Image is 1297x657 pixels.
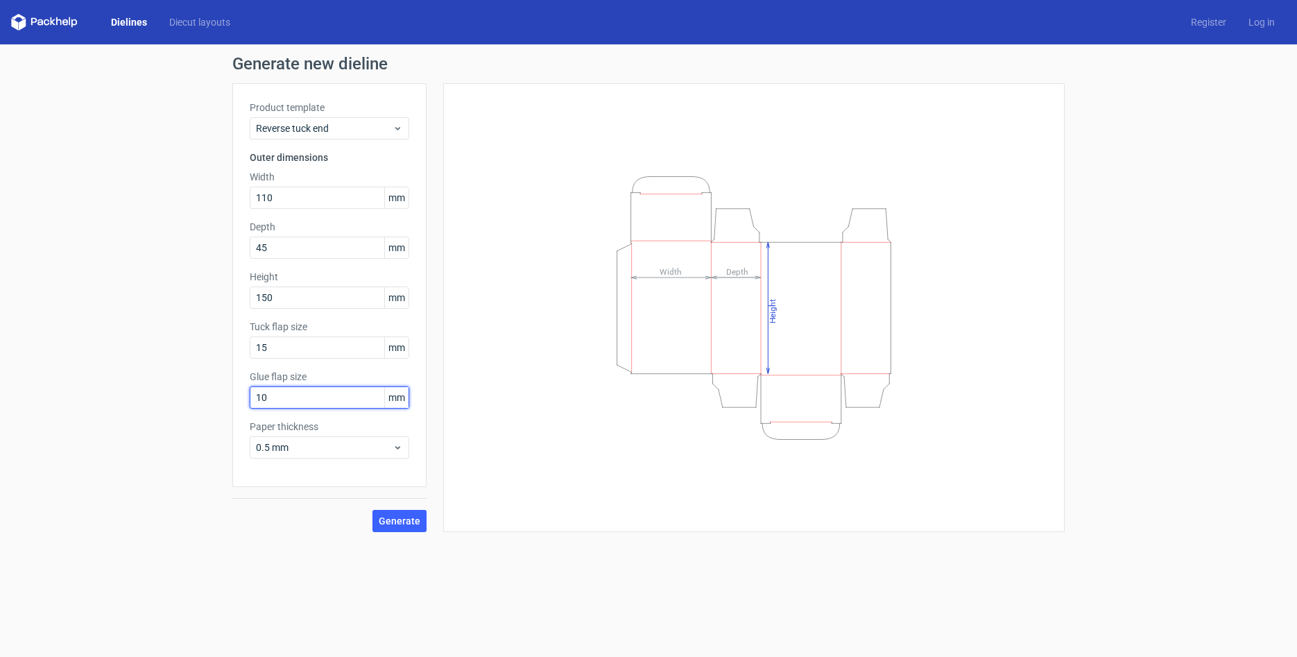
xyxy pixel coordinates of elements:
[250,320,409,334] label: Tuck flap size
[232,56,1065,72] h1: Generate new dieline
[768,298,778,323] tspan: Height
[250,420,409,434] label: Paper thickness
[384,237,409,258] span: mm
[726,266,748,276] tspan: Depth
[250,151,409,164] h3: Outer dimensions
[372,510,427,532] button: Generate
[384,387,409,408] span: mm
[250,370,409,384] label: Glue flap size
[250,101,409,114] label: Product template
[158,15,241,29] a: Diecut layouts
[250,270,409,284] label: Height
[256,121,393,135] span: Reverse tuck end
[379,516,420,526] span: Generate
[256,441,393,454] span: 0.5 mm
[100,15,158,29] a: Dielines
[1237,15,1286,29] a: Log in
[250,220,409,234] label: Depth
[250,170,409,184] label: Width
[384,187,409,208] span: mm
[1180,15,1237,29] a: Register
[384,287,409,308] span: mm
[660,266,682,276] tspan: Width
[384,337,409,358] span: mm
